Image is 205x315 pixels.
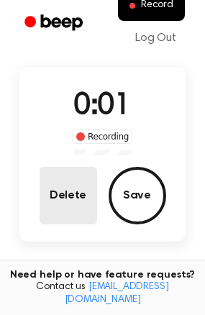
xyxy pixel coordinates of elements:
a: Log Out [121,21,191,55]
button: Save Audio Record [109,167,166,224]
div: Recording [73,129,132,144]
a: [EMAIL_ADDRESS][DOMAIN_NAME] [65,282,169,305]
button: Delete Audio Record [40,167,97,224]
a: Beep [14,9,96,37]
span: 0:01 [73,91,131,122]
span: Contact us [9,281,196,306]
